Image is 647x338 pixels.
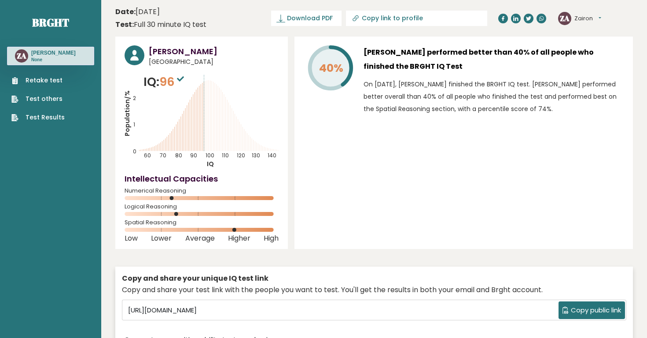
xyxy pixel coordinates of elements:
[133,121,135,128] tspan: 1
[571,305,621,316] span: Copy public link
[175,152,182,159] tspan: 80
[149,57,279,67] span: [GEOGRAPHIC_DATA]
[122,273,626,284] div: Copy and share your unique IQ test link
[287,14,333,23] span: Download PDF
[17,51,26,61] text: ZA
[264,237,279,240] span: High
[222,152,229,159] tspan: 110
[228,237,250,240] span: Higher
[115,19,206,30] div: Full 30 minute IQ test
[144,152,151,159] tspan: 60
[559,301,625,319] button: Copy public link
[185,237,215,240] span: Average
[31,49,76,56] h3: [PERSON_NAME]
[560,13,570,23] text: ZA
[364,78,624,115] p: On [DATE], [PERSON_NAME] finished the BRGHT IQ test. [PERSON_NAME] performed better overall than ...
[268,152,276,159] tspan: 140
[115,7,160,17] time: [DATE]
[31,57,76,63] p: None
[125,237,138,240] span: Low
[11,76,65,85] a: Retake test
[11,113,65,122] a: Test Results
[364,45,624,74] h3: [PERSON_NAME] performed better than 40% of all people who finished the BRGHT IQ Test
[151,237,172,240] span: Lower
[32,15,69,30] a: Brght
[159,74,186,90] span: 96
[125,189,279,193] span: Numerical Reasoning
[122,285,626,295] div: Copy and share your test link with the people you want to test. You'll get the results in both yo...
[125,173,279,185] h4: Intellectual Capacities
[115,19,134,30] b: Test:
[133,94,136,102] tspan: 2
[11,94,65,104] a: Test others
[125,205,279,208] span: Logical Reasoning
[207,160,214,168] tspan: IQ
[574,14,601,23] button: Zairon
[319,60,343,76] tspan: 40%
[149,45,279,57] h3: [PERSON_NAME]
[125,221,279,224] span: Spatial Reasoning
[237,152,245,159] tspan: 120
[133,148,136,155] tspan: 0
[123,90,132,136] tspan: Population/%
[190,152,197,159] tspan: 90
[115,7,136,17] b: Date:
[252,152,260,159] tspan: 130
[271,11,342,26] a: Download PDF
[143,73,186,91] p: IQ:
[206,152,214,159] tspan: 100
[160,152,166,159] tspan: 70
